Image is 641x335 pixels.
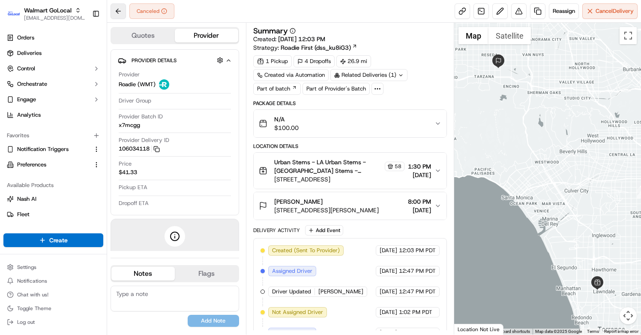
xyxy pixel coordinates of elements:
span: Chat with us! [17,291,48,298]
button: Toggle fullscreen view [620,27,637,44]
a: Created via Automation [253,69,329,81]
span: Settings [17,264,36,271]
button: Settings [3,261,103,273]
span: Assigned Driver [272,267,312,275]
button: Keyboard shortcuts [493,329,530,335]
div: 💻 [72,125,79,132]
span: 8:00 PM [408,197,431,206]
span: Notifications [17,278,47,284]
span: $41.33 [119,169,137,176]
div: Location Details [253,143,447,150]
span: [DATE] [380,288,397,296]
span: Provider Delivery ID [119,136,169,144]
span: Dropoff ETA [119,199,149,207]
span: Roadie (WMT) [119,81,156,88]
span: Created: [253,35,325,43]
button: Promise [3,223,103,237]
a: Promise [7,226,100,234]
button: Start new chat [146,85,156,95]
span: [DATE] 12:03 PM [278,35,325,43]
span: [DATE] [380,267,397,275]
span: Urban Stems - LA Urban Stems - [GEOGRAPHIC_DATA] Stems - [GEOGRAPHIC_DATA] - [GEOGRAPHIC_DATA] [274,158,383,175]
div: 26.9 mi [336,55,371,67]
button: [EMAIL_ADDRESS][DOMAIN_NAME] [24,15,85,21]
span: Deliveries [17,49,42,57]
button: Provider [175,29,238,42]
span: Driver Group [119,97,151,105]
button: Create [3,233,103,247]
span: Price [119,160,132,168]
span: Driver information is not available yet. [127,250,223,258]
button: Preferences [3,158,103,172]
span: Promise [17,226,37,234]
span: Walmart GoLocal [24,6,72,15]
a: Roadie First (dss_ku8iG3) [281,43,357,52]
div: 📗 [9,125,15,132]
span: N/A [274,115,299,124]
span: Notification Triggers [17,145,69,153]
button: Flags [175,267,238,281]
button: Provider Details [118,53,232,67]
span: Provider [119,71,140,78]
button: CancelDelivery [582,3,638,19]
span: Log out [17,319,35,326]
span: Created (Sent To Provider) [272,247,340,254]
span: Toggle Theme [17,305,51,312]
span: [DATE] [408,171,431,179]
button: Show satellite imagery [488,27,531,44]
span: [STREET_ADDRESS][PERSON_NAME] [274,206,379,214]
button: Walmart GoLocalWalmart GoLocal[EMAIL_ADDRESS][DOMAIN_NAME] [3,3,89,24]
span: 1:30 PM [408,162,431,171]
span: Roadie First (dss_ku8iG3) [281,43,351,52]
div: Start new chat [29,82,141,91]
a: Fleet [7,211,100,218]
button: Fleet [3,208,103,221]
div: Location Not Live [454,324,503,335]
a: Deliveries [3,46,103,60]
button: Notification Triggers [3,142,103,156]
span: Map data ©2025 Google [535,329,582,334]
button: Orchestrate [3,77,103,91]
button: Toggle Theme [3,302,103,314]
a: Report a map error [604,329,638,334]
span: 12:47 PM PDT [399,267,436,275]
div: Package Details [253,100,447,107]
span: [STREET_ADDRESS] [274,175,404,184]
button: Reassign [549,3,579,19]
img: Nash [9,9,26,26]
span: Orders [17,34,34,42]
div: Favorites [3,129,103,142]
span: [PERSON_NAME] [318,288,363,296]
span: Pylon [85,145,104,152]
span: Pickup ETA [119,184,147,191]
a: 📗Knowledge Base [5,121,69,136]
span: Engage [17,96,36,103]
span: x7mcgg [119,121,140,129]
div: 1 Pickup [253,55,292,67]
div: We're available if you need us! [29,91,108,97]
img: Google [456,323,485,335]
img: roadie-logo-v2.jpg [159,79,169,90]
input: Got a question? Start typing here... [22,55,154,64]
button: Log out [3,316,103,328]
a: Orders [3,31,103,45]
span: Preferences [17,161,46,169]
a: Notification Triggers [7,145,90,153]
span: Provider Details [132,57,177,64]
img: 1736555255976-a54dd68f-1ca7-489b-9aae-adbdc363a1c4 [9,82,24,97]
span: Not Assigned Driver [272,308,323,316]
div: Delivery Activity [253,227,300,234]
div: Available Products [3,178,103,192]
button: Control [3,62,103,75]
span: 12:47 PM PDT [399,288,436,296]
button: Notes [111,267,175,281]
button: Quotes [111,29,175,42]
a: 💻API Documentation [69,121,141,136]
span: [PERSON_NAME] [274,197,323,206]
button: Notifications [3,275,103,287]
div: Related Deliveries (1) [330,69,407,81]
button: Nash AI [3,192,103,206]
button: N/A$100.00 [254,110,446,137]
span: Nash AI [17,195,36,203]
